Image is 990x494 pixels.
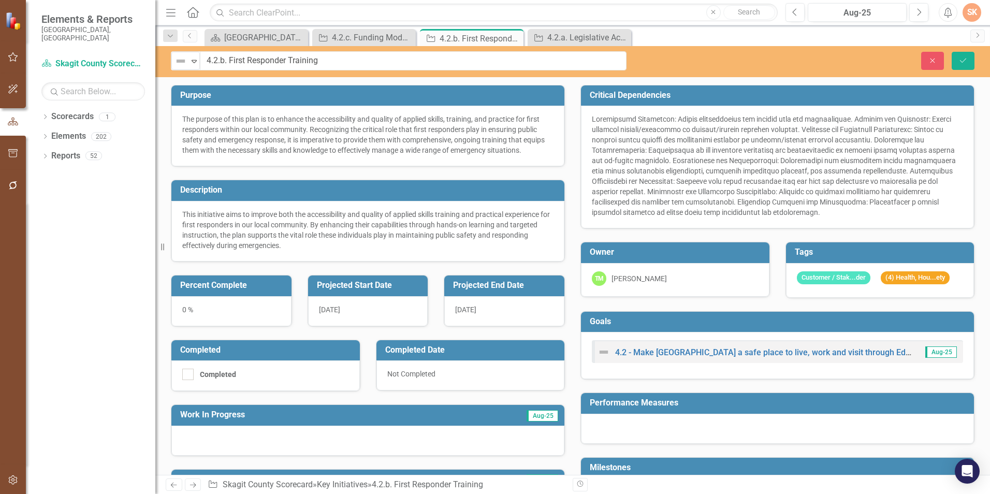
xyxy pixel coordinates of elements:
[332,31,413,44] div: 4.2.c. Funding Model for Interlocal Drug Enforcement Unit
[182,114,554,155] p: The purpose of this plan is to enhance the accessibility and quality of applied skills, training,...
[440,32,521,45] div: 4.2.b. First Responder Training
[590,463,969,472] h3: Milestones
[208,479,565,491] div: » »
[530,31,629,44] a: 4.2.a. Legislative Action
[808,3,907,22] button: Aug-25
[224,31,305,44] div: [GEOGRAPHIC_DATA] Page
[797,271,870,284] span: Customer / Stak...der
[223,480,313,489] a: Skagit County Scorecard
[590,248,764,257] h3: Owner
[527,474,558,486] span: Aug-25
[317,480,368,489] a: Key Initiatives
[723,5,775,20] button: Search
[592,114,963,217] div: Loremipsumd Sitametcon: Adipis elitseddoeius tem incidid utla etd magnaaliquae. Adminim ven Quisn...
[590,91,969,100] h3: Critical Dependencies
[317,281,423,290] h3: Projected Start Date
[174,55,187,67] img: Not Defined
[180,281,286,290] h3: Percent Complete
[455,306,476,314] span: [DATE]
[963,3,981,22] button: SK
[51,150,80,162] a: Reports
[180,185,559,195] h3: Description
[590,317,969,326] h3: Goals
[200,51,627,70] input: This field is required
[171,296,292,326] div: 0 %
[41,82,145,100] input: Search Below...
[376,360,565,390] div: Not Completed
[180,345,355,355] h3: Completed
[527,410,558,422] span: Aug-25
[955,459,980,484] div: Open Intercom Messenger
[385,345,560,355] h3: Completed Date
[372,480,483,489] div: 4.2.b. First Responder Training
[207,31,305,44] a: [GEOGRAPHIC_DATA] Page
[85,152,102,161] div: 52
[925,346,957,358] span: Aug-25
[547,31,629,44] div: 4.2.a. Legislative Action
[590,398,969,408] h3: Performance Measures
[41,13,145,25] span: Elements & Reports
[612,273,667,284] div: [PERSON_NAME]
[795,248,969,257] h3: Tags
[51,111,94,123] a: Scorecards
[180,475,432,484] h3: 2-Year Prediction
[41,25,145,42] small: [GEOGRAPHIC_DATA], [GEOGRAPHIC_DATA]
[811,7,903,19] div: Aug-25
[182,209,554,251] p: This initiative aims to improve both the accessibility and quality of applied skills training and...
[210,4,778,22] input: Search ClearPoint...
[99,112,115,121] div: 1
[315,31,413,44] a: 4.2.c. Funding Model for Interlocal Drug Enforcement Unit
[180,410,432,419] h3: Work In Progress
[598,346,610,358] img: Not Defined
[51,130,86,142] a: Elements
[5,11,23,30] img: ClearPoint Strategy
[319,306,340,314] span: [DATE]
[881,271,950,284] span: (4) Health, Hou...ety
[180,91,559,100] h3: Purpose
[453,281,559,290] h3: Projected End Date
[592,271,606,286] div: TM
[91,132,111,141] div: 202
[738,8,760,16] span: Search
[41,58,145,70] a: Skagit County Scorecard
